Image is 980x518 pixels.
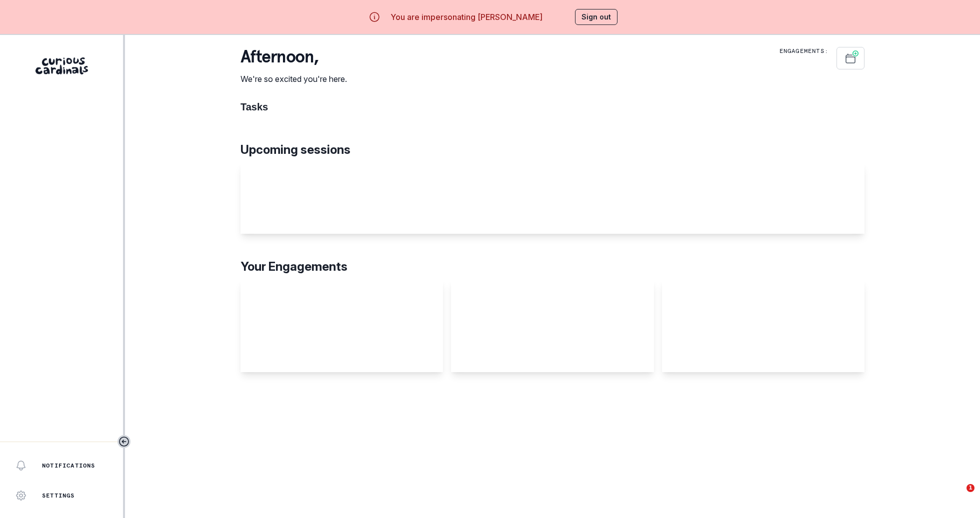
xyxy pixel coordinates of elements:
[575,9,617,25] button: Sign out
[42,492,75,500] p: Settings
[240,73,347,85] p: We're so excited you're here.
[946,484,970,508] iframe: Intercom live chat
[390,11,542,23] p: You are impersonating [PERSON_NAME]
[966,484,974,492] span: 1
[836,47,864,69] button: Schedule Sessions
[240,141,864,159] p: Upcoming sessions
[240,258,864,276] p: Your Engagements
[42,462,95,470] p: Notifications
[779,47,828,55] p: Engagements:
[240,101,864,113] h1: Tasks
[117,435,130,448] button: Toggle sidebar
[240,47,347,67] p: afternoon ,
[35,57,88,74] img: Curious Cardinals Logo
